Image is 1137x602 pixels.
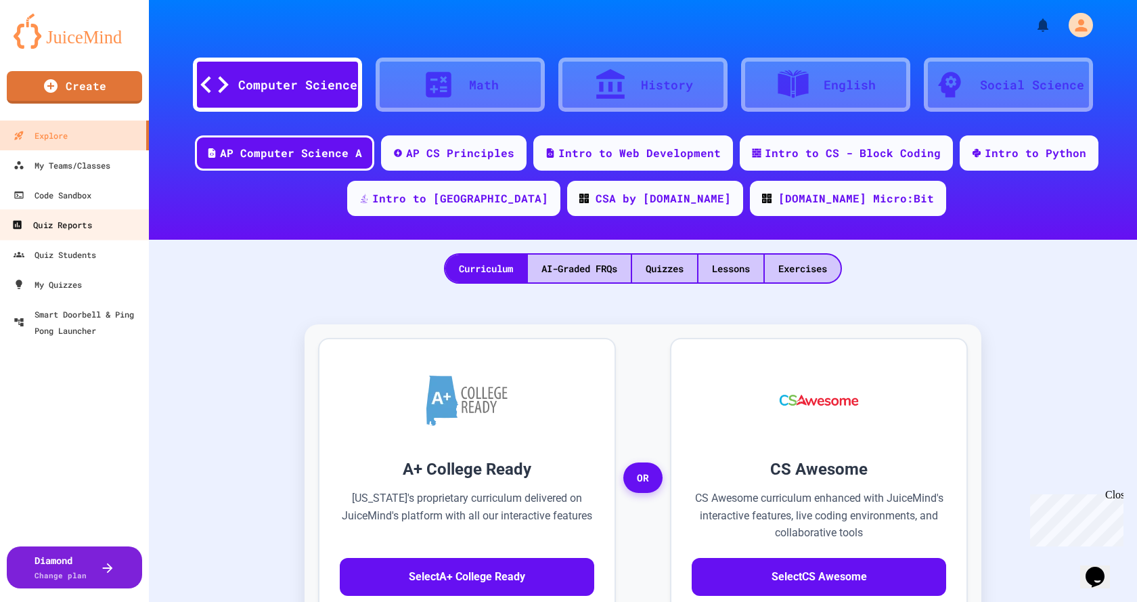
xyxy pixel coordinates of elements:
[765,145,941,161] div: Intro to CS - Block Coding
[220,145,362,161] div: AP Computer Science A
[698,255,763,282] div: Lessons
[14,276,82,293] div: My Quizzes
[1010,14,1054,37] div: My Notifications
[623,463,663,494] span: OR
[1054,9,1096,41] div: My Account
[14,246,96,263] div: Quiz Students
[778,190,934,207] div: [DOMAIN_NAME] Micro:Bit
[1080,548,1123,588] iframe: chat widget
[579,194,589,203] img: CODE_logo_RGB.png
[7,71,142,104] a: Create
[528,255,631,282] div: AI-Graded FRQs
[12,217,91,234] div: Quiz Reports
[985,145,1086,161] div: Intro to Python
[692,558,946,596] button: SelectCS Awesome
[426,375,508,426] img: A+ College Ready
[14,187,91,203] div: Code Sandbox
[7,546,142,588] button: DiamondChange plan
[340,457,594,481] h3: A+ College Ready
[35,570,87,580] span: Change plan
[692,457,946,481] h3: CS Awesome
[824,76,876,94] div: English
[1025,489,1123,546] iframe: chat widget
[469,76,499,94] div: Math
[762,194,772,203] img: CODE_logo_RGB.png
[5,5,93,86] div: Chat with us now!Close
[14,157,110,173] div: My Teams/Classes
[692,490,946,542] p: CS Awesome curriculum enhanced with JuiceMind's interactive features, live coding environments, a...
[14,127,68,144] div: Explore
[765,255,841,282] div: Exercises
[596,190,731,207] div: CSA by [DOMAIN_NAME]
[632,255,697,282] div: Quizzes
[558,145,721,161] div: Intro to Web Development
[35,553,87,582] div: Diamond
[340,490,594,542] p: [US_STATE]'s proprietary curriculum delivered on JuiceMind's platform with all our interactive fe...
[14,14,135,49] img: logo-orange.svg
[14,306,143,339] div: Smart Doorbell & Ping Pong Launcher
[340,558,594,596] button: SelectA+ College Ready
[980,76,1084,94] div: Social Science
[406,145,514,161] div: AP CS Principles
[372,190,548,207] div: Intro to [GEOGRAPHIC_DATA]
[445,255,527,282] div: Curriculum
[238,76,357,94] div: Computer Science
[641,76,693,94] div: History
[766,360,872,441] img: CS Awesome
